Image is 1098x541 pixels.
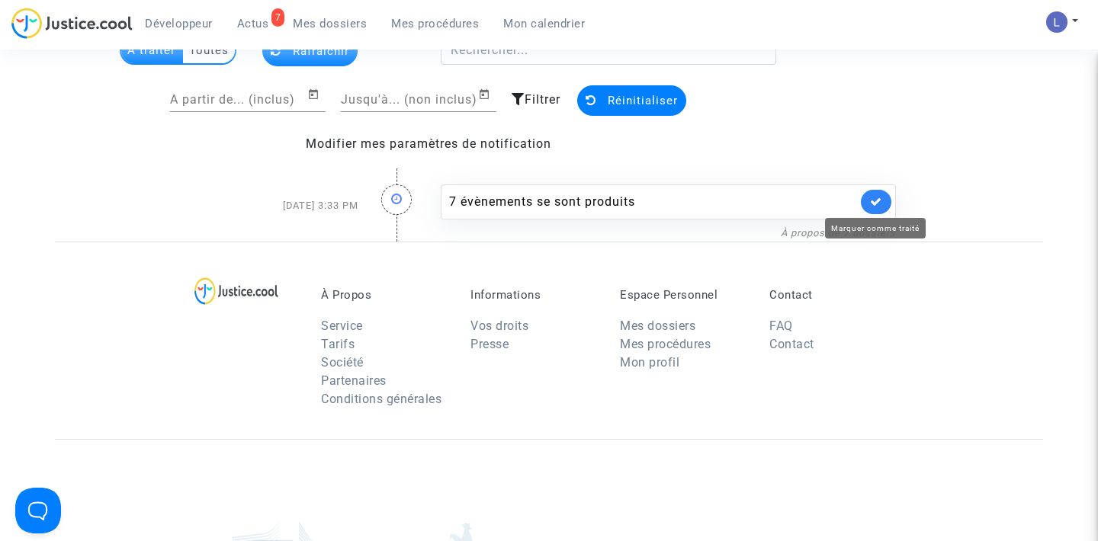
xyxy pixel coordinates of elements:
a: Contact [769,337,814,351]
span: Développeur [145,17,213,30]
input: Rechercher... [441,36,777,65]
a: Partenaires [321,373,387,388]
a: Tarifs [321,337,355,351]
a: Développeur [133,12,225,35]
img: jc-logo.svg [11,8,133,39]
span: Mes procédures [391,17,479,30]
p: Espace Personnel [620,288,746,302]
button: Rafraichir [262,36,358,66]
div: 7 [271,8,285,27]
div: [DATE] 3:33 PM [191,169,370,242]
button: Open calendar [307,85,326,104]
a: Vos droits [470,319,528,333]
button: Open calendar [478,85,496,104]
multi-toggle-item: Toutes [183,37,235,63]
img: AATXAJzI13CaqkJmx-MOQUbNyDE09GJ9dorwRvFSQZdH=s96-c [1046,11,1067,33]
a: Presse [470,337,509,351]
span: Réinitialiser [608,94,678,107]
a: Modifier mes paramètres de notification [306,136,551,151]
iframe: Help Scout Beacon - Open [15,488,61,533]
span: Mes dossiers [293,17,367,30]
a: Mon profil [620,355,679,370]
a: À propos de 7 dossiers [781,227,896,238]
button: Réinitialiser [577,85,686,116]
a: Mes procédures [379,12,491,35]
a: Mon calendrier [491,12,597,35]
a: Conditions générales [321,392,441,406]
a: Mes dossiers [620,319,695,333]
span: Filtrer [525,92,560,107]
div: 7 évènements se sont produits [449,193,857,211]
span: Mon calendrier [503,17,585,30]
span: Rafraichir [293,44,349,58]
a: FAQ [769,319,793,333]
a: Mes procédures [620,337,711,351]
a: Société [321,355,364,370]
multi-toggle-item: A traiter [121,37,183,63]
p: Informations [470,288,597,302]
span: Actus [237,17,269,30]
a: Mes dossiers [281,12,379,35]
p: À Propos [321,288,448,302]
p: Contact [769,288,896,302]
a: 7Actus [225,12,281,35]
a: Service [321,319,363,333]
img: logo-lg.svg [194,277,279,305]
